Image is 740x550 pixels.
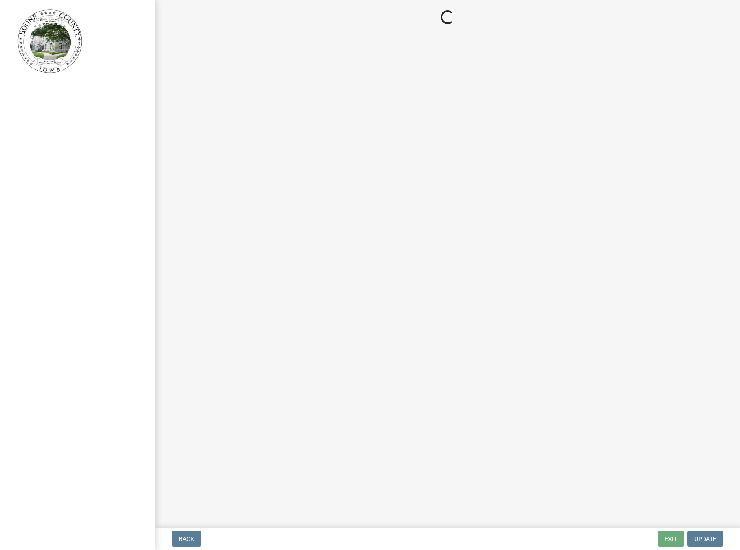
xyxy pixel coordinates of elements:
button: Exit [658,531,684,547]
button: Update [687,531,723,547]
span: Back [179,535,194,542]
button: Back [172,531,201,547]
span: Update [694,535,716,542]
img: Boone County, Iowa [17,9,83,74]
